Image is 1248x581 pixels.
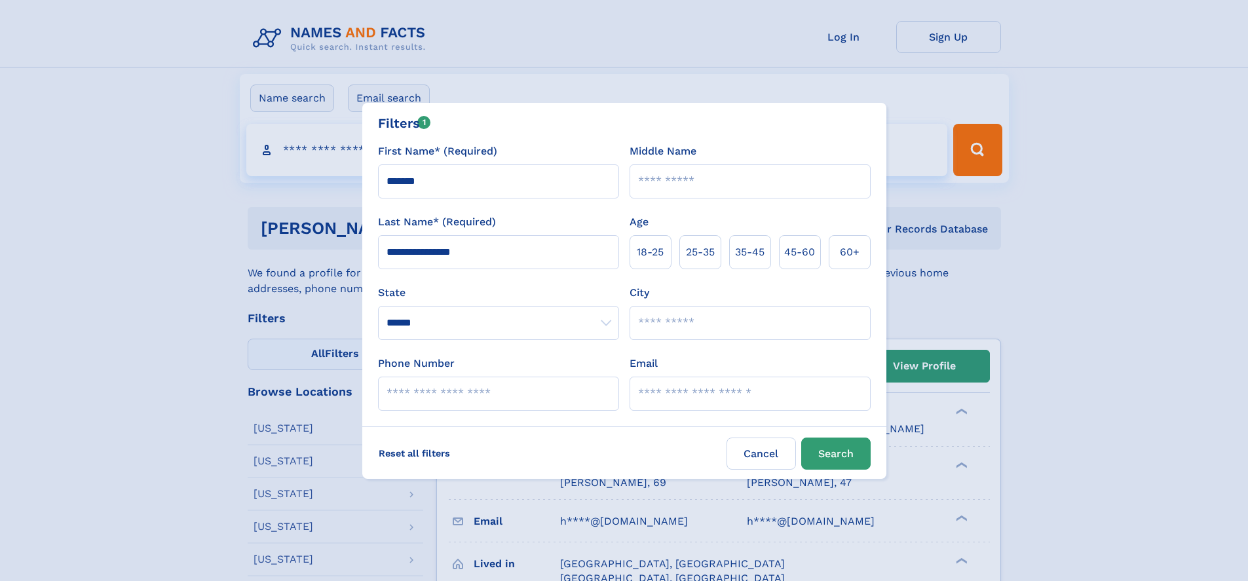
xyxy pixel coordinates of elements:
label: First Name* (Required) [378,143,497,159]
label: City [630,285,649,301]
span: 25‑35 [686,244,715,260]
label: Reset all filters [370,438,459,469]
label: Last Name* (Required) [378,214,496,230]
button: Search [801,438,871,470]
label: Phone Number [378,356,455,371]
label: Middle Name [630,143,696,159]
span: 45‑60 [784,244,815,260]
span: 35‑45 [735,244,765,260]
label: Cancel [727,438,796,470]
label: Email [630,356,658,371]
label: State [378,285,619,301]
div: Filters [378,113,431,133]
span: 18‑25 [637,244,664,260]
label: Age [630,214,649,230]
span: 60+ [840,244,860,260]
